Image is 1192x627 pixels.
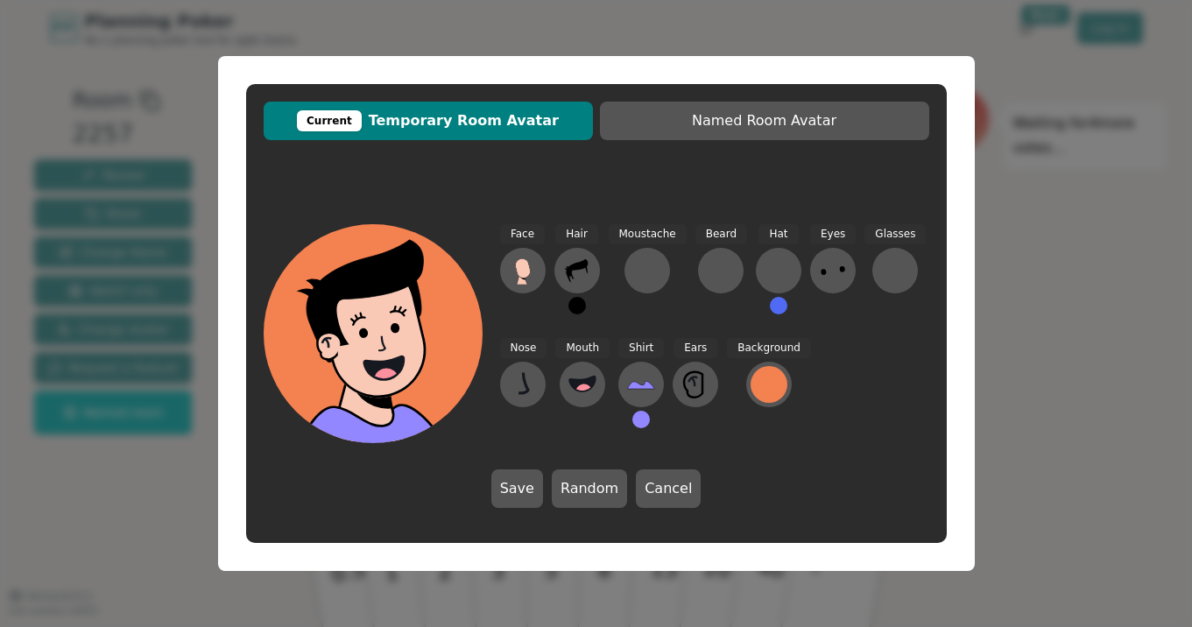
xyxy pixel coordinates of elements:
[552,469,627,508] button: Random
[674,338,717,358] span: Ears
[297,110,362,131] div: Current
[491,469,543,508] button: Save
[636,469,701,508] button: Cancel
[500,338,547,358] span: Nose
[272,110,584,131] span: Temporary Room Avatar
[695,224,747,244] span: Beard
[609,110,920,131] span: Named Room Avatar
[758,224,798,244] span: Hat
[500,224,545,244] span: Face
[264,102,593,140] button: CurrentTemporary Room Avatar
[600,102,929,140] button: Named Room Avatar
[555,338,610,358] span: Mouth
[810,224,856,244] span: Eyes
[864,224,926,244] span: Glasses
[618,338,664,358] span: Shirt
[555,224,598,244] span: Hair
[609,224,687,244] span: Moustache
[727,338,811,358] span: Background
